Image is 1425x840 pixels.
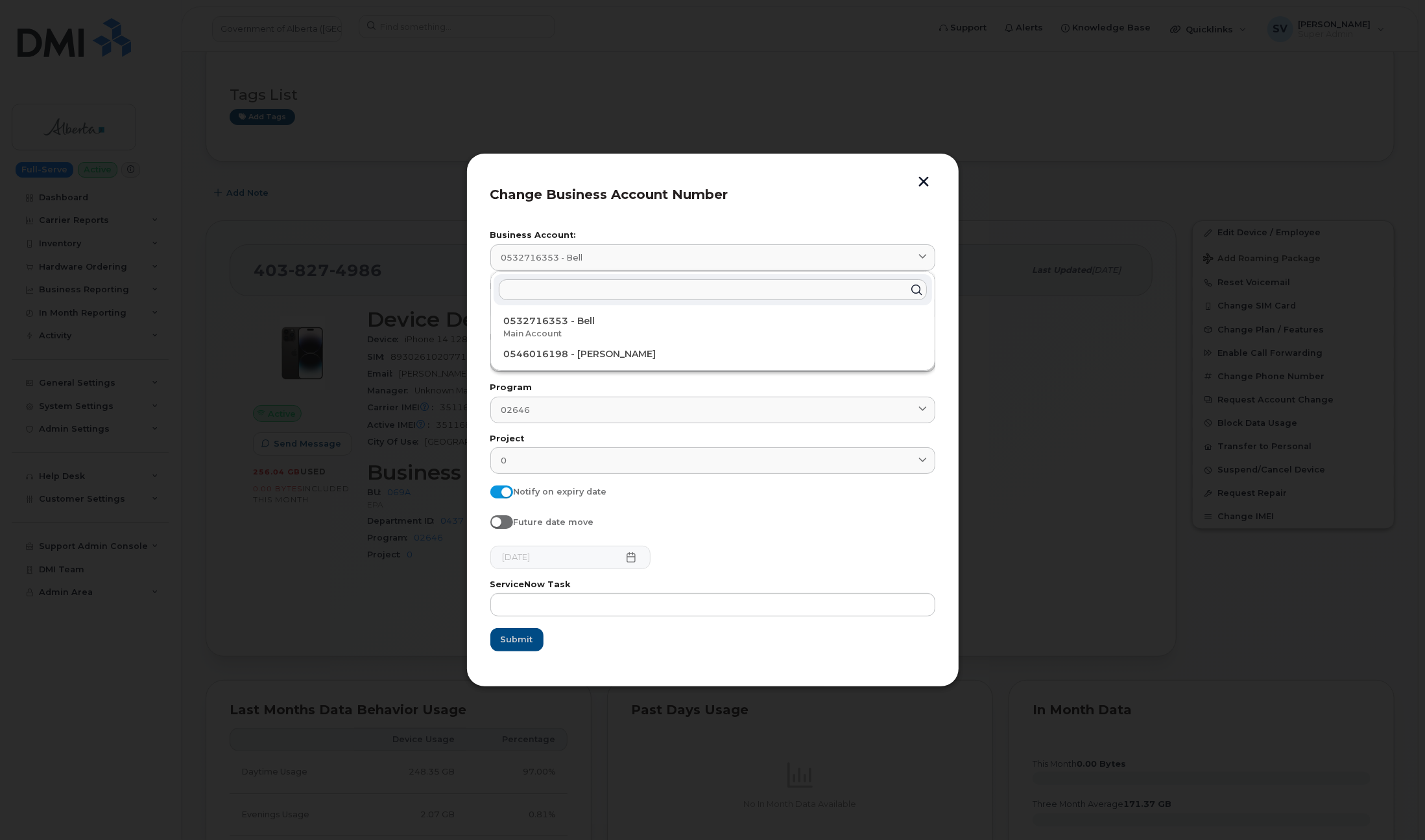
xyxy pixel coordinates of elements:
[490,581,935,589] label: ServiceNow Task
[501,454,507,467] span: 0
[490,187,728,202] span: Change Business Account Number
[513,487,606,496] span: Notify on expiry date
[504,314,922,328] p: 0532716353 - Bell
[501,404,531,416] span: 02646
[513,517,593,527] span: Future date move
[490,515,501,526] input: Future date move
[494,310,932,344] div: 0532716353 - BellMain Account
[504,328,922,340] p: Main Account
[504,347,922,361] p: 0546016198 - [PERSON_NAME]
[494,344,932,365] div: 0546016198 - [PERSON_NAME]
[501,633,533,646] span: Submit
[490,231,935,240] label: Business Account:
[490,435,935,443] label: Project
[501,251,583,264] span: 0532716353 - Bell
[490,244,935,271] a: 0532716353 - Bell
[490,397,935,423] a: 02646
[490,447,935,474] a: 0
[490,628,544,651] button: Submit
[490,384,935,392] label: Program
[490,485,501,496] input: Notify on expiry date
